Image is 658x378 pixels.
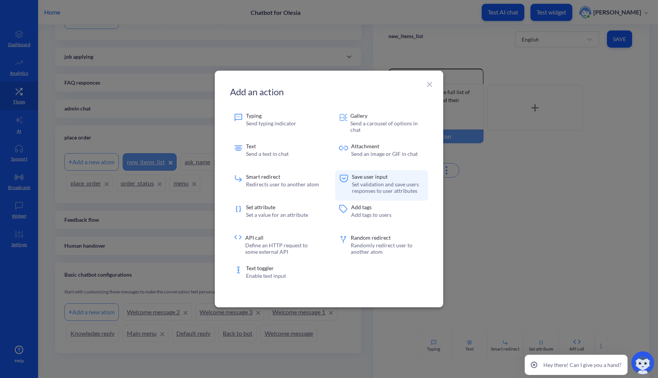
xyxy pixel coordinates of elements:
p: Random redirect [351,235,424,240]
p: Redirects user to another atom [246,181,319,187]
p: Set validation and save users responses to user attributes [352,181,424,194]
p: Set attribute [246,205,308,210]
p: Send typing indicator [246,120,296,127]
img: copilot-icon.svg [631,351,654,374]
p: Add tags to users [351,211,391,218]
p: API call [245,235,319,240]
p: Send an image or GIF in chat [351,151,418,157]
p: Define an HTTP request to some external API [245,242,319,255]
p: Smart redirect [246,174,319,179]
p: Typing [246,113,296,119]
p: Add tags [351,205,391,210]
p: Save user input [352,174,424,179]
p: Randomly redirect user to another atom [351,242,424,255]
p: Gallery [350,113,424,119]
p: Set a value for an attribute [246,211,308,218]
p: Send a text in chat [246,151,289,157]
p: Send a carousel of options in chat [350,120,424,133]
p: Text [246,144,289,149]
h2: Add an action [230,86,425,97]
p: Attachment [351,144,418,149]
p: Hey there! Can I give you a hand? [543,361,621,369]
p: Enable text input [246,272,286,279]
p: Text toggler [246,266,286,271]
